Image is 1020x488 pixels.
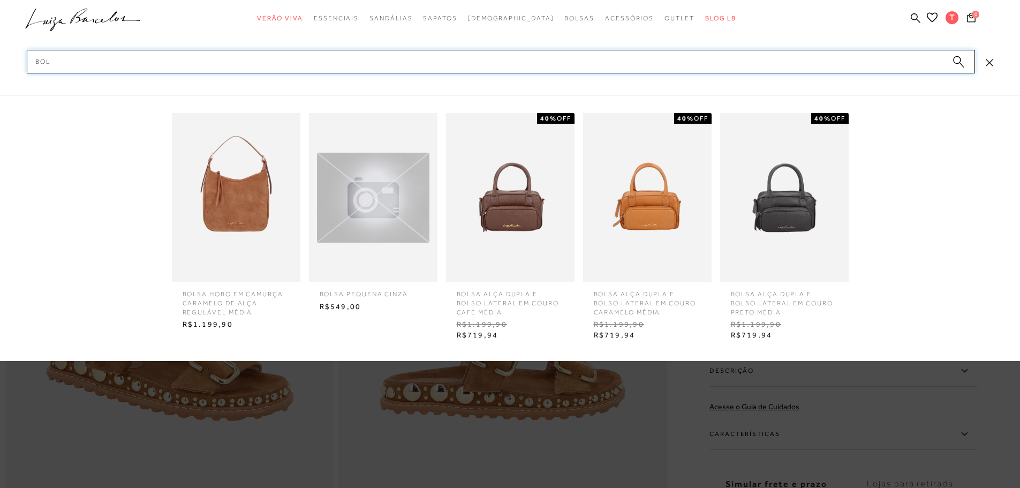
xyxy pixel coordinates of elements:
span: OFF [694,115,708,122]
a: categoryNavScreenReaderText [257,9,303,28]
a: noSubCategoriesText [468,9,554,28]
a: BOLSA HOBO EM CAMURÇA CARAMELO DE ALÇA REGULÁVEL MÉDIA BOLSA HOBO EM CAMURÇA CARAMELO DE ALÇA REG... [169,113,303,333]
span: R$549,00 [312,299,435,315]
span: Bolsas [564,14,594,22]
span: R$719,94 [449,327,572,343]
a: categoryNavScreenReaderText [423,9,457,28]
a: categoryNavScreenReaderText [564,9,594,28]
a: BOLSA ALÇA DUPLA E BOLSO LATERAL EM COURO CAFÉ MÉDIA 40%OFF BOLSA ALÇA DUPLA E BOLSO LATERAL EM C... [443,113,577,343]
a: categoryNavScreenReaderText [605,9,654,28]
strong: 40% [540,115,557,122]
span: 0 [972,11,979,18]
span: Acessórios [605,14,654,22]
span: [DEMOGRAPHIC_DATA] [468,14,554,22]
span: T [946,11,958,24]
span: Outlet [664,14,694,22]
span: Essenciais [314,14,359,22]
img: BOLSA ALÇA DUPLA E BOLSO LATERAL EM COURO CAFÉ MÉDIA [446,113,575,282]
span: BOLSA ALÇA DUPLA E BOLSO LATERAL EM COURO PRETO MÉDIA [723,282,846,317]
a: categoryNavScreenReaderText [314,9,359,28]
strong: 40% [814,115,831,122]
span: BLOG LB [705,14,736,22]
img: bolsa pequena cinza [309,153,437,243]
a: BLOG LB [705,9,736,28]
img: BOLSA ALÇA DUPLA E BOLSO LATERAL EM COURO PRETO MÉDIA [720,113,849,282]
button: T [941,11,964,27]
span: R$719,94 [586,327,709,343]
img: BOLSA ALÇA DUPLA E BOLSO LATERAL EM COURO CARAMELO MÉDIA [583,113,712,282]
span: Verão Viva [257,14,303,22]
input: Buscar. [27,50,975,73]
span: OFF [831,115,845,122]
span: bolsa pequena cinza [312,282,435,299]
a: bolsa pequena cinza bolsa pequena cinza R$549,00 [306,113,440,314]
a: BOLSA ALÇA DUPLA E BOLSO LATERAL EM COURO PRETO MÉDIA 40%OFF BOLSA ALÇA DUPLA E BOLSO LATERAL EM ... [717,113,851,343]
a: categoryNavScreenReaderText [664,9,694,28]
span: Sandálias [369,14,412,22]
strong: 40% [677,115,694,122]
span: R$1.199,90 [175,317,298,333]
span: BOLSA ALÇA DUPLA E BOLSO LATERAL EM COURO CARAMELO MÉDIA [586,282,709,317]
a: categoryNavScreenReaderText [369,9,412,28]
span: R$1.199,90 [449,317,572,333]
span: Sapatos [423,14,457,22]
img: BOLSA HOBO EM CAMURÇA CARAMELO DE ALÇA REGULÁVEL MÉDIA [172,113,300,282]
span: BOLSA HOBO EM CAMURÇA CARAMELO DE ALÇA REGULÁVEL MÉDIA [175,282,298,317]
span: BOLSA ALÇA DUPLA E BOLSO LATERAL EM COURO CAFÉ MÉDIA [449,282,572,317]
span: R$719,94 [723,327,846,343]
button: 0 [964,12,979,26]
span: OFF [557,115,571,122]
span: R$1.199,90 [586,317,709,333]
a: BOLSA ALÇA DUPLA E BOLSO LATERAL EM COURO CARAMELO MÉDIA 40%OFF BOLSA ALÇA DUPLA E BOLSO LATERAL ... [580,113,714,343]
span: R$1.199,90 [723,317,846,333]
